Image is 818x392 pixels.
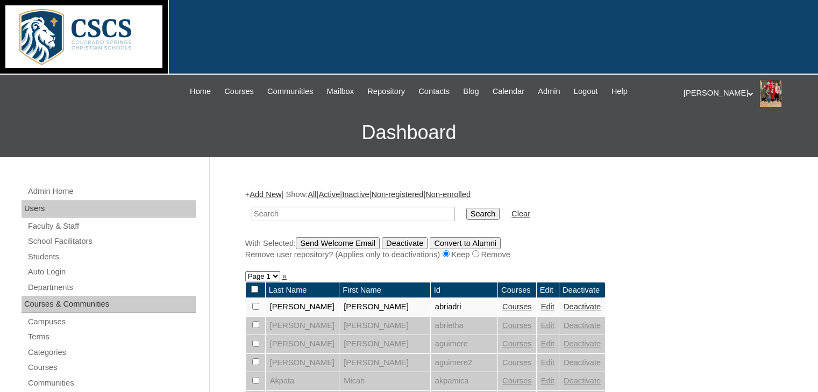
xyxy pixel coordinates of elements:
[502,302,532,311] a: Courses
[537,282,559,298] td: Edit
[541,321,554,330] a: Edit
[219,85,259,98] a: Courses
[296,237,380,249] input: Send Welcome Email
[564,321,601,330] a: Deactivate
[266,282,339,298] td: Last Name
[425,190,471,199] a: Non-enrolled
[606,85,633,98] a: Help
[27,235,196,248] a: School Facilitators
[568,85,603,98] a: Logout
[493,85,524,98] span: Calendar
[327,85,354,98] span: Mailbox
[245,249,778,260] div: Remove user repository? (Applies only to deactivations) Keep Remove
[339,317,430,335] td: [PERSON_NAME]
[564,376,601,385] a: Deactivate
[463,85,479,98] span: Blog
[267,85,314,98] span: Communities
[266,298,339,316] td: [PERSON_NAME]
[339,372,430,390] td: Micah
[184,85,216,98] a: Home
[502,376,532,385] a: Courses
[502,358,532,367] a: Courses
[430,237,501,249] input: Convert to Alumni
[502,339,532,348] a: Courses
[22,296,196,313] div: Courses & Communities
[431,298,497,316] td: abriadri
[466,208,500,220] input: Search
[684,80,807,107] div: [PERSON_NAME]
[252,207,454,221] input: Search
[760,80,781,107] img: Stephanie Phillips
[262,85,319,98] a: Communities
[564,358,601,367] a: Deactivate
[322,85,360,98] a: Mailbox
[431,372,497,390] td: akpamica
[245,189,778,260] div: + | Show: | | | |
[318,190,340,199] a: Active
[458,85,484,98] a: Blog
[611,85,628,98] span: Help
[564,302,601,311] a: Deactivate
[431,335,497,353] td: aguimere
[538,85,560,98] span: Admin
[342,190,369,199] a: Inactive
[574,85,598,98] span: Logout
[27,346,196,359] a: Categories
[250,190,281,199] a: Add New
[27,315,196,329] a: Campuses
[190,85,211,98] span: Home
[27,250,196,264] a: Students
[339,282,430,298] td: First Name
[371,190,423,199] a: Non-registered
[27,265,196,279] a: Auto Login
[5,108,813,157] h3: Dashboard
[541,376,554,385] a: Edit
[266,354,339,372] td: [PERSON_NAME]
[413,85,455,98] a: Contacts
[27,185,196,198] a: Admin Home
[27,361,196,374] a: Courses
[541,339,554,348] a: Edit
[431,282,497,298] td: Id
[266,317,339,335] td: [PERSON_NAME]
[362,85,410,98] a: Repository
[224,85,254,98] span: Courses
[431,317,497,335] td: abrietha
[339,354,430,372] td: [PERSON_NAME]
[498,282,536,298] td: Courses
[308,190,316,199] a: All
[27,376,196,390] a: Communities
[564,339,601,348] a: Deactivate
[431,354,497,372] td: aguimere2
[339,335,430,353] td: [PERSON_NAME]
[367,85,405,98] span: Repository
[22,200,196,217] div: Users
[541,358,554,367] a: Edit
[541,302,554,311] a: Edit
[27,281,196,294] a: Departments
[27,220,196,233] a: Faculty & Staff
[511,209,530,218] a: Clear
[339,298,430,316] td: [PERSON_NAME]
[27,330,196,344] a: Terms
[532,85,566,98] a: Admin
[487,85,530,98] a: Calendar
[559,282,605,298] td: Deactivate
[245,237,778,260] div: With Selected:
[266,372,339,390] td: Akpata
[382,237,428,249] input: Deactivate
[418,85,450,98] span: Contacts
[5,5,162,68] img: logo-white.png
[502,321,532,330] a: Courses
[282,272,287,280] a: »
[266,335,339,353] td: [PERSON_NAME]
